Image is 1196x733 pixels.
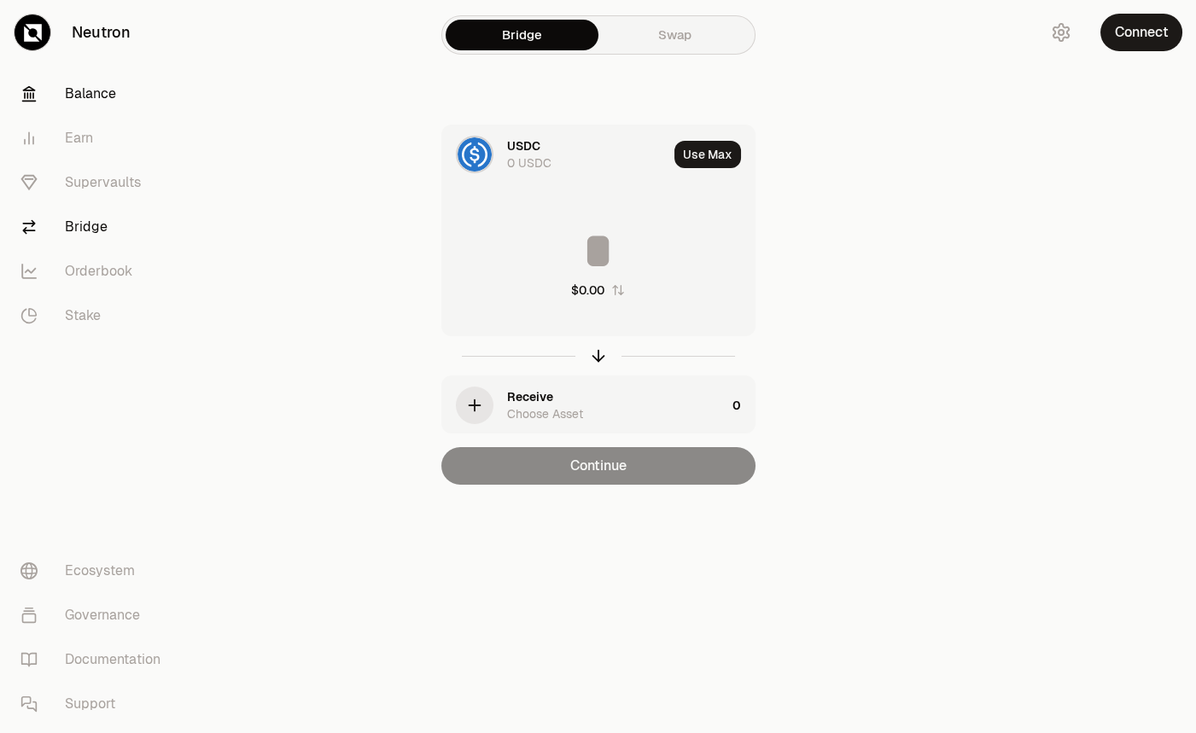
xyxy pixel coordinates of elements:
button: Use Max [674,141,741,168]
a: Ecosystem [7,549,184,593]
div: Receive [506,388,552,405]
a: Bridge [7,205,184,249]
a: Support [7,682,184,726]
a: Documentation [7,637,184,682]
div: 0 [732,376,755,434]
a: Governance [7,593,184,637]
div: USDC LogoUSDC0 USDC [442,125,668,183]
div: $0.00 [571,282,604,299]
a: Stake [7,294,184,338]
a: Swap [598,20,751,50]
div: 0 USDC [507,154,551,172]
button: Connect [1100,14,1182,51]
button: $0.00 [571,282,625,299]
img: USDC Logo [458,137,492,172]
div: USDC [507,137,540,154]
button: ReceiveChoose Asset0 [441,376,754,434]
a: Supervaults [7,160,184,205]
a: Earn [7,116,184,160]
div: Choose Asset [506,405,582,422]
div: ReceiveChoose Asset [441,376,725,434]
a: Orderbook [7,249,184,294]
a: Bridge [446,20,598,50]
a: Balance [7,72,184,116]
